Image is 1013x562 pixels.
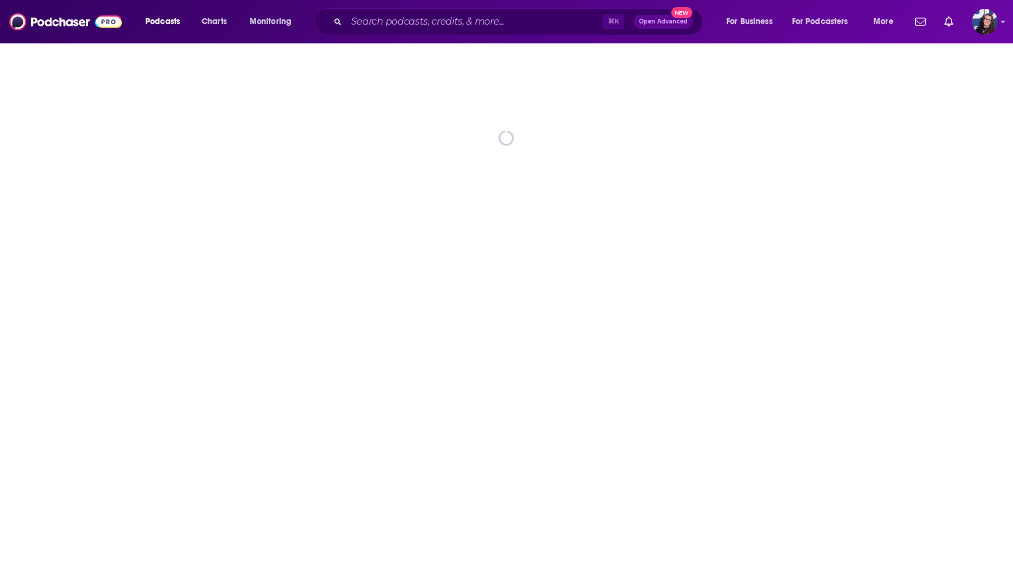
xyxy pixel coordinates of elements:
[603,14,624,29] span: ⌘ K
[865,12,908,31] button: open menu
[202,13,227,30] span: Charts
[194,12,234,31] a: Charts
[9,11,122,33] img: Podchaser - Follow, Share and Rate Podcasts
[972,9,998,35] button: Show profile menu
[145,13,180,30] span: Podcasts
[972,9,998,35] span: Logged in as CallieDaruk
[639,19,688,25] span: Open Advanced
[346,12,603,31] input: Search podcasts, credits, & more...
[940,12,958,32] a: Show notifications dropdown
[784,12,865,31] button: open menu
[726,13,773,30] span: For Business
[137,12,195,31] button: open menu
[250,13,291,30] span: Monitoring
[242,12,307,31] button: open menu
[634,15,693,29] button: Open AdvancedNew
[671,7,692,18] span: New
[325,8,714,35] div: Search podcasts, credits, & more...
[972,9,998,35] img: User Profile
[792,13,848,30] span: For Podcasters
[718,12,787,31] button: open menu
[873,13,893,30] span: More
[910,12,930,32] a: Show notifications dropdown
